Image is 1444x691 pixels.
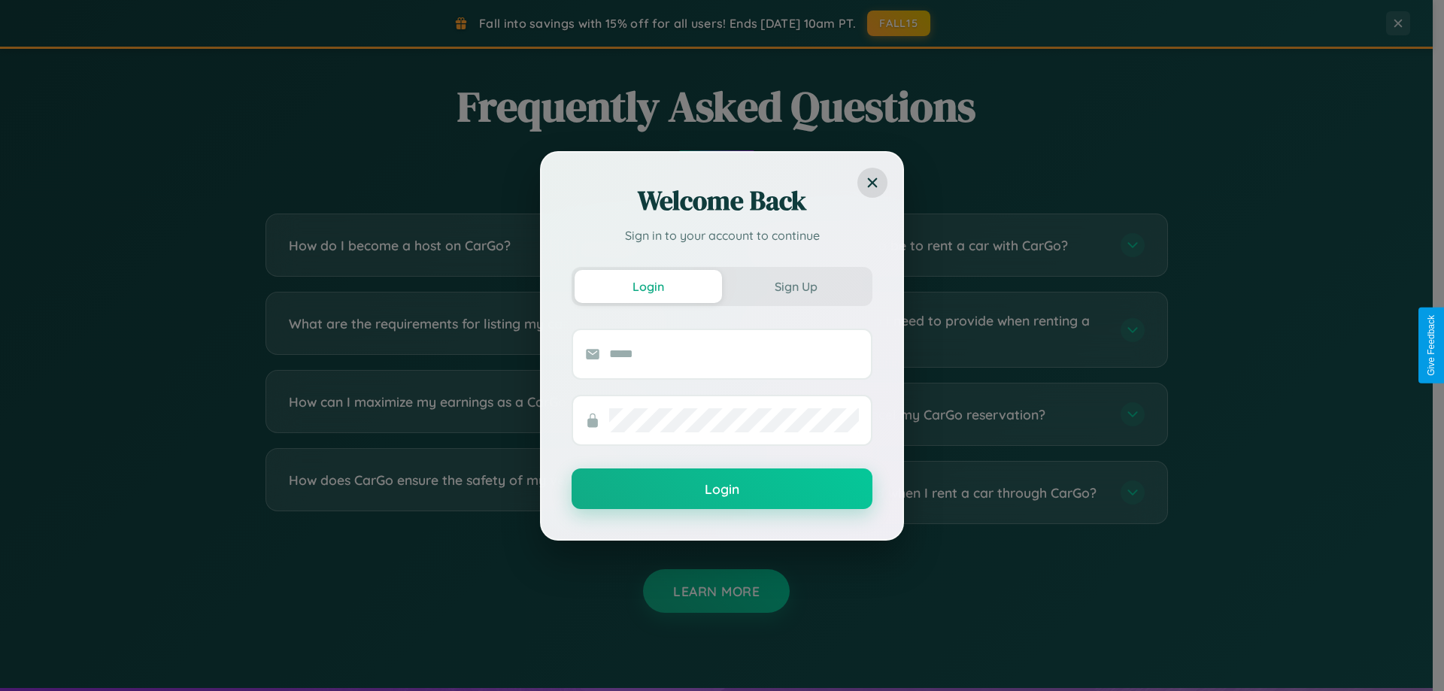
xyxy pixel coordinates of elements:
[1426,315,1436,376] div: Give Feedback
[572,183,872,219] h2: Welcome Back
[572,468,872,509] button: Login
[572,226,872,244] p: Sign in to your account to continue
[575,270,722,303] button: Login
[722,270,869,303] button: Sign Up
